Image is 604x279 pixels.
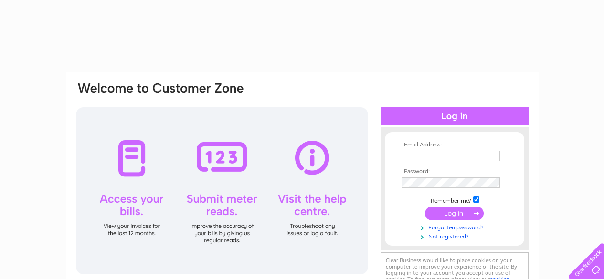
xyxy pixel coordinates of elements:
th: Password: [399,168,510,175]
th: Email Address: [399,142,510,148]
td: Remember me? [399,195,510,205]
a: Not registered? [402,231,510,240]
input: Submit [425,207,484,220]
a: Forgotten password? [402,222,510,231]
